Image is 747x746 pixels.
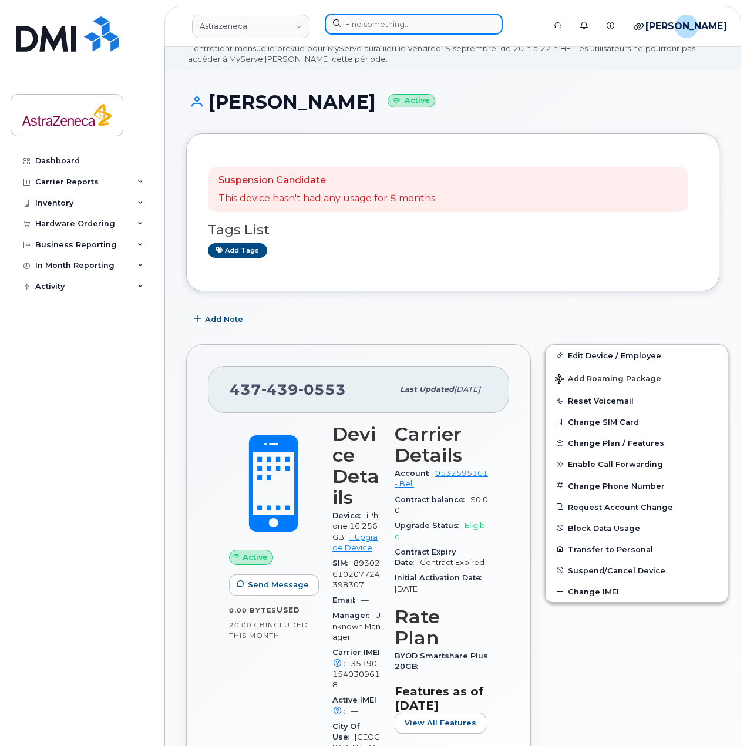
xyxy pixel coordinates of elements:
[395,469,488,488] a: 0532595161 - Bell
[192,15,309,38] a: Astrazeneca
[546,366,728,390] button: Add Roaming Package
[186,309,253,330] button: Add Note
[568,439,664,448] span: Change Plan / Features
[546,432,728,453] button: Change Plan / Features
[229,606,277,614] span: 0.00 Bytes
[395,495,470,504] span: Contract balance
[395,495,488,515] span: $0.00
[332,511,366,520] span: Device
[400,385,454,394] span: Last updated
[261,381,298,398] span: 439
[332,424,381,508] h3: Device Details
[546,539,728,560] button: Transfer to Personal
[230,381,346,398] span: 437
[546,496,728,518] button: Request Account Change
[332,611,381,641] span: Unknown Manager
[395,606,488,648] h3: Rate Plan
[395,521,487,540] span: Eligible
[243,552,268,563] span: Active
[546,345,728,366] a: Edit Device / Employee
[298,381,346,398] span: 0553
[645,19,727,33] span: [PERSON_NAME]
[388,94,435,107] small: Active
[332,611,375,620] span: Manager
[208,223,698,237] h3: Tags List
[332,648,380,667] span: Carrier IMEI
[186,92,719,112] h1: [PERSON_NAME]
[325,14,503,35] input: Find something...
[395,424,488,466] h3: Carrier Details
[395,573,487,582] span: Initial Activation Date
[546,560,728,581] button: Suspend/Cancel Device
[218,174,435,187] p: Suspension Candidate
[546,411,728,432] button: Change SIM Card
[248,579,309,590] span: Send Message
[395,469,435,478] span: Account
[361,596,369,604] span: —
[454,385,480,394] span: [DATE]
[555,374,661,385] span: Add Roaming Package
[546,581,728,602] button: Change IMEI
[332,659,380,690] span: 351901540309618
[568,566,665,574] span: Suspend/Cancel Device
[229,621,265,629] span: 20.00 GB
[332,596,361,604] span: Email
[332,533,378,552] a: + Upgrade Device
[626,15,664,38] div: Quicklinks
[332,511,378,542] span: iPhone 16 256GB
[332,695,376,715] span: Active IMEI
[546,453,728,475] button: Enable Call Forwarding
[405,717,476,728] span: View All Features
[568,460,663,469] span: Enable Call Forwarding
[229,574,319,596] button: Send Message
[395,584,420,593] span: [DATE]
[332,559,380,589] span: 89302610207724398307
[351,707,358,715] span: —
[395,521,465,530] span: Upgrade Status
[395,547,456,567] span: Contract Expiry Date
[332,559,354,567] span: SIM
[332,722,360,741] span: City Of Use
[277,606,300,614] span: used
[208,243,267,258] a: Add tags
[218,192,435,206] p: This device hasn't had any usage for 5 months
[205,314,243,325] span: Add Note
[229,620,308,640] span: included this month
[395,651,488,671] span: BYOD Smartshare Plus 20GB
[546,518,728,539] button: Block Data Usage
[546,475,728,496] button: Change Phone Number
[546,390,728,411] button: Reset Voicemail
[395,713,486,734] button: View All Features
[420,558,484,567] span: Contract Expired
[395,684,488,713] h3: Features as of [DATE]
[667,15,719,38] div: Jamal Abdi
